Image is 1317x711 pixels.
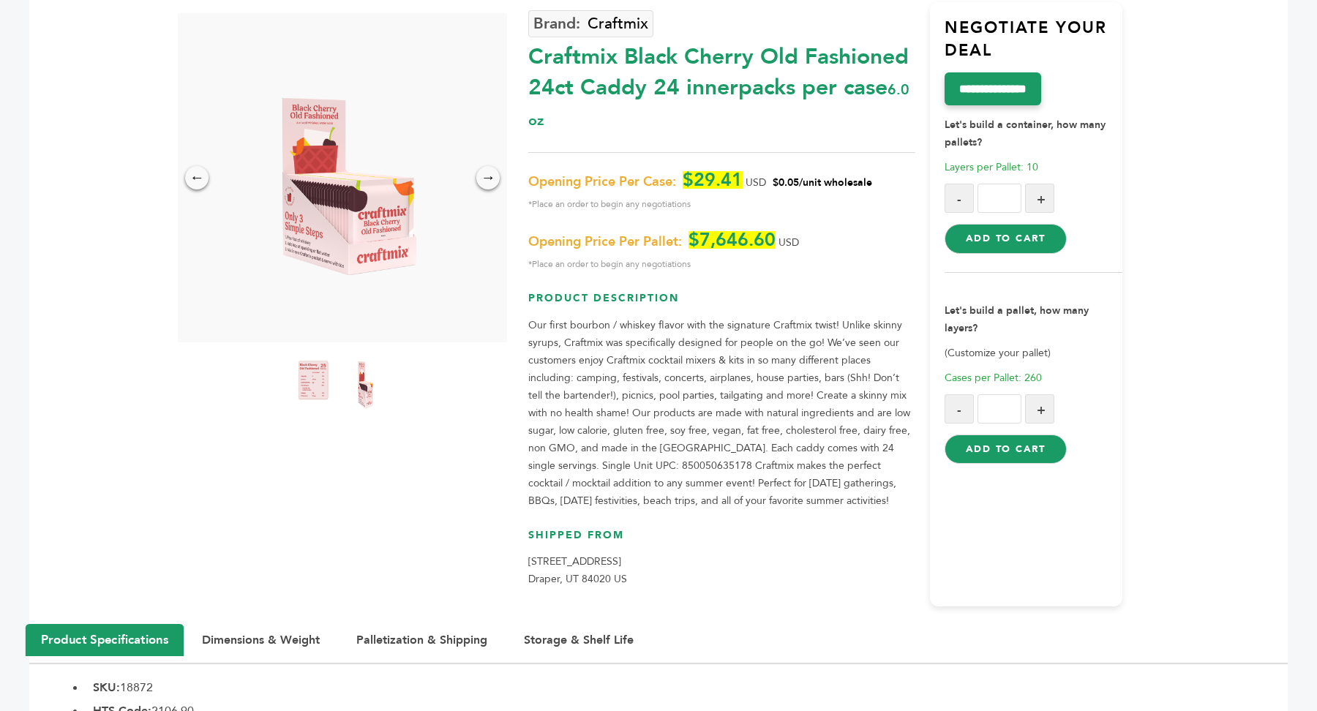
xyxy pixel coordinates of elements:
button: + [1025,184,1054,213]
button: Dimensions & Weight [187,625,334,655]
button: Add to Cart [945,434,1067,464]
b: SKU: [93,680,120,696]
span: Layers per Pallet: 10 [945,160,1038,174]
span: $7,646.60 [688,231,776,249]
button: + [1025,394,1054,424]
span: $0.05/unit wholesale [773,176,872,189]
span: Opening Price Per Case: [528,173,676,191]
button: Palletization & Shipping [342,625,502,655]
a: Craftmix [528,10,653,37]
div: → [476,166,500,189]
button: Product Specifications [26,624,184,656]
span: $29.41 [683,171,743,189]
h3: Product Description [528,291,915,317]
img: Craftmix Black Cherry Old Fashioned 24ct Caddy 24 innerpacks per case 6.0 oz [174,68,503,287]
img: Craftmix Black Cherry Old Fashioned 24ct Caddy 24 innerpacks per case 6.0 oz Nutrition Info [295,353,331,412]
div: ← [185,166,209,189]
span: Opening Price Per Pallet: [528,233,682,251]
img: Craftmix Black Cherry Old Fashioned 24ct Caddy 24 innerpacks per case 6.0 oz [346,353,383,412]
p: [STREET_ADDRESS] Draper, UT 84020 US [528,553,915,588]
span: Cases per Pallet: 260 [945,371,1042,385]
button: - [945,184,974,213]
li: 18872 [86,679,1288,696]
button: Storage & Shelf Life [509,625,648,655]
button: Add to Cart [945,224,1067,253]
span: *Place an order to begin any negotiations [528,195,915,213]
span: USD [746,176,766,189]
h3: Negotiate Your Deal [945,17,1123,73]
span: *Place an order to begin any negotiations [528,255,915,273]
span: USD [778,236,799,249]
strong: Let's build a container, how many pallets? [945,118,1106,149]
h3: Shipped From [528,528,915,554]
button: - [945,394,974,424]
p: (Customize your pallet) [945,345,1123,362]
p: Our first bourbon / whiskey flavor with the signature Craftmix twist! Unlike skinny syrups, Craft... [528,317,915,510]
strong: Let's build a pallet, how many layers? [945,304,1089,335]
div: Craftmix Black Cherry Old Fashioned 24ct Caddy 24 innerpacks per case [528,34,915,134]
